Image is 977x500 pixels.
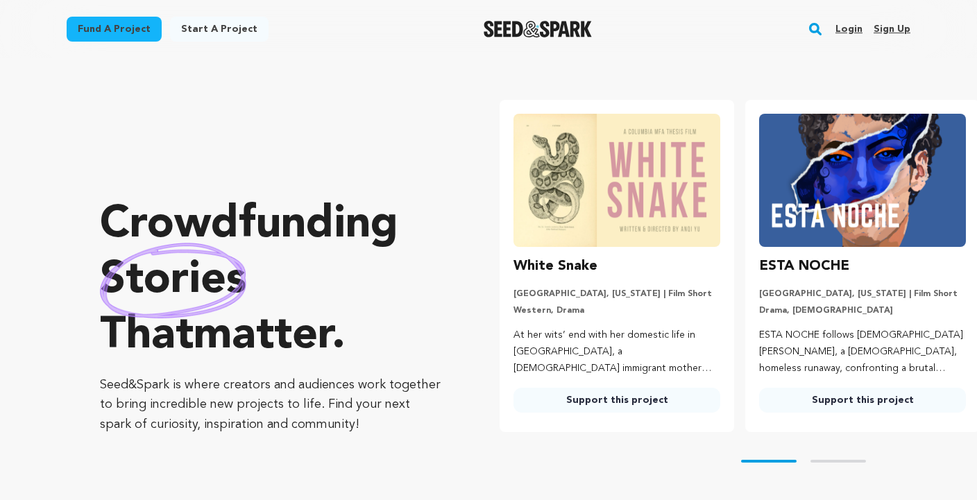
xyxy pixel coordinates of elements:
[484,21,593,37] img: Seed&Spark Logo Dark Mode
[194,314,332,359] span: matter
[759,305,966,316] p: Drama, [DEMOGRAPHIC_DATA]
[170,17,269,42] a: Start a project
[484,21,593,37] a: Seed&Spark Homepage
[835,18,863,40] a: Login
[67,17,162,42] a: Fund a project
[759,288,966,300] p: [GEOGRAPHIC_DATA], [US_STATE] | Film Short
[100,243,246,318] img: hand sketched image
[100,375,444,435] p: Seed&Spark is where creators and audiences work together to bring incredible new projects to life...
[513,114,720,247] img: White Snake image
[874,18,910,40] a: Sign up
[513,255,597,277] h3: White Snake
[513,327,720,377] p: At her wits’ end with her domestic life in [GEOGRAPHIC_DATA], a [DEMOGRAPHIC_DATA] immigrant moth...
[513,288,720,300] p: [GEOGRAPHIC_DATA], [US_STATE] | Film Short
[759,327,966,377] p: ESTA NOCHE follows [DEMOGRAPHIC_DATA] [PERSON_NAME], a [DEMOGRAPHIC_DATA], homeless runaway, conf...
[100,198,444,364] p: Crowdfunding that .
[759,388,966,413] a: Support this project
[759,255,849,277] h3: ESTA NOCHE
[513,388,720,413] a: Support this project
[513,305,720,316] p: Western, Drama
[759,114,966,247] img: ESTA NOCHE image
